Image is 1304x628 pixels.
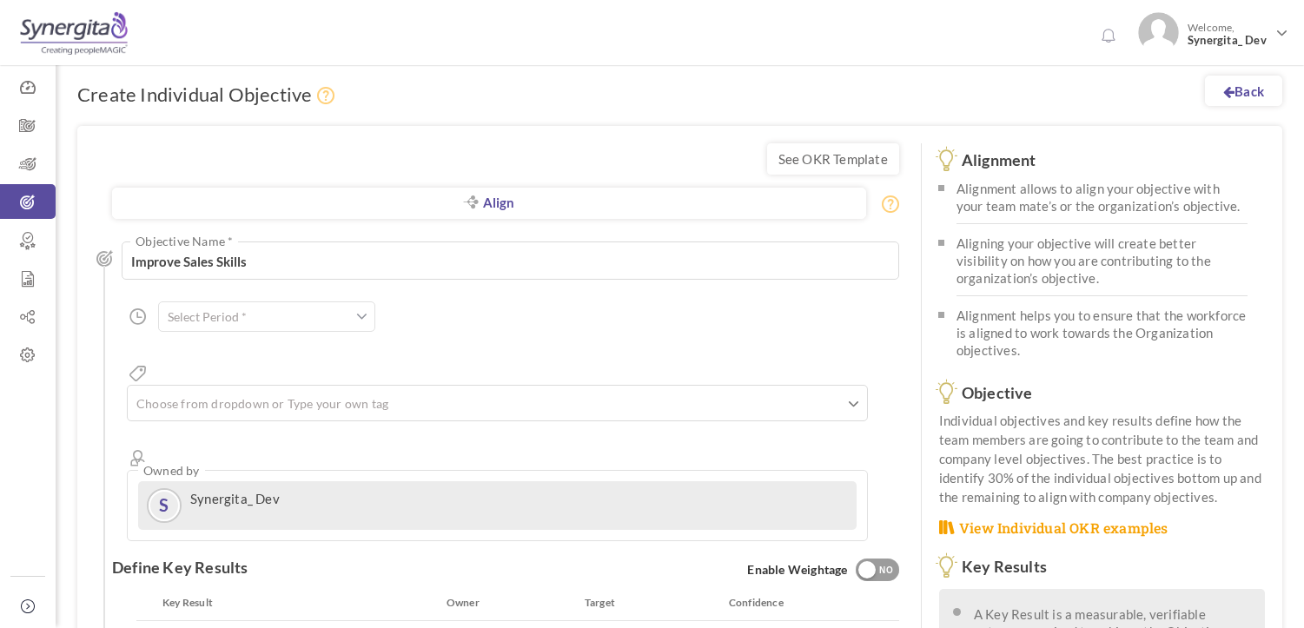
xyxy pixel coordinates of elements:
[20,11,128,55] img: Logo
[127,362,149,385] i: Tags
[447,594,499,611] div: Owner
[1095,23,1122,50] a: Notifications
[1131,5,1295,56] a: Photo Welcome,Synergita_ Dev
[96,250,113,267] i: Objective Name *
[127,306,149,328] i: Duration
[77,83,341,109] h1: Create Individual Objective
[956,296,1248,367] li: Alignment helps you to ensure that the workforce is aligned to work towards the Organization obje...
[499,594,685,611] div: Target
[158,301,375,332] input: Select Period *
[939,385,1265,402] h3: Objective
[1205,76,1282,106] a: Back
[939,519,1168,539] a: View Individual OKR examples
[112,559,248,576] label: Define Key Results
[684,594,803,611] div: Confidence
[127,447,149,470] i: Owner
[190,491,280,506] label: Synergita_ Dev
[149,490,180,521] a: S
[767,143,899,175] a: See OKR Template
[939,559,1265,576] h3: Key Results
[1188,34,1269,47] span: Synergita_ Dev
[1138,12,1179,53] img: Photo
[112,188,866,219] a: Align
[122,241,899,279] textarea: Improve Sales Skills
[939,411,1265,506] p: Individual objectives and key results define how the team members are going to contribute to the ...
[149,594,447,611] div: Key Result
[939,152,1265,169] h3: Alignment
[463,195,478,208] i: Aligned Objective
[747,559,898,583] span: Enable Weightage
[956,178,1248,224] li: Alignment allows to align your objective with your team mate’s or the organization’s objective.
[872,563,901,578] div: NO
[1179,12,1274,56] span: Welcome,
[956,224,1248,296] li: Aligning your objective will create better visibility on how you are contributing to the organiza...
